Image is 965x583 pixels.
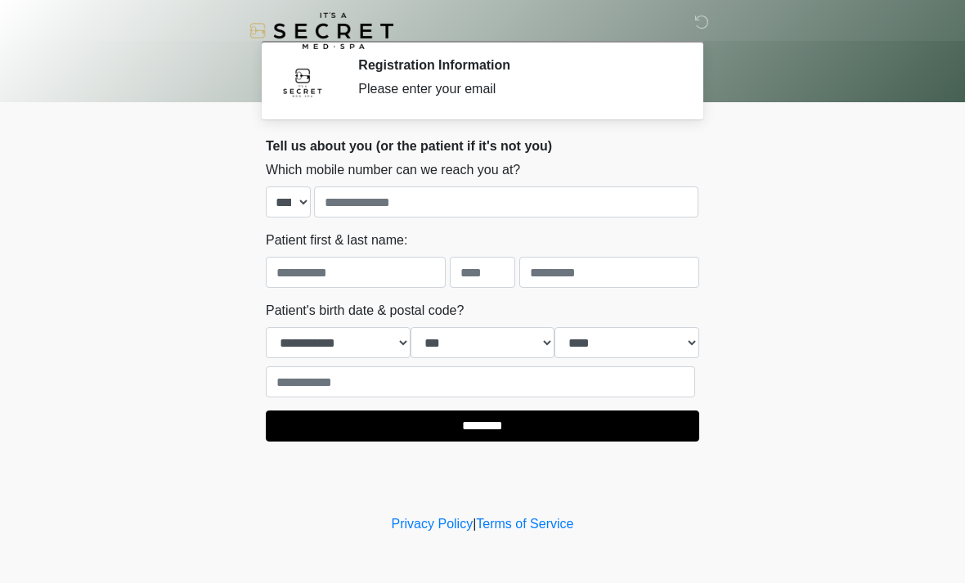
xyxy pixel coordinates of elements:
[476,517,573,531] a: Terms of Service
[358,57,675,73] h2: Registration Information
[392,517,474,531] a: Privacy Policy
[266,231,407,250] label: Patient first & last name:
[266,160,520,180] label: Which mobile number can we reach you at?
[266,138,699,154] h2: Tell us about you (or the patient if it's not you)
[249,12,393,49] img: It's A Secret Med Spa Logo
[473,517,476,531] a: |
[278,57,327,106] img: Agent Avatar
[266,301,464,321] label: Patient's birth date & postal code?
[358,79,675,99] div: Please enter your email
